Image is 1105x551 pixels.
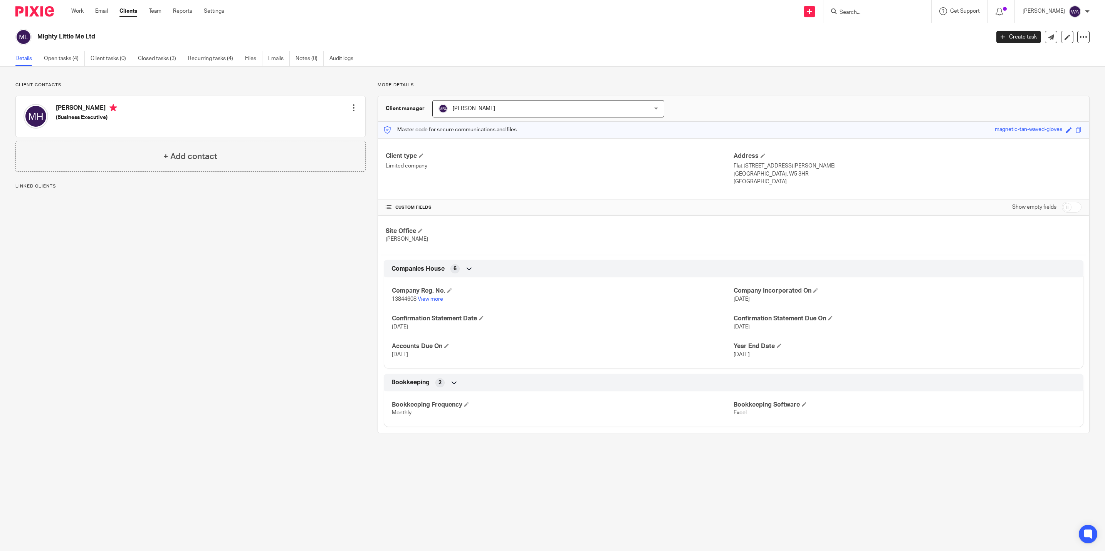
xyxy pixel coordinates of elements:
span: 13844608 [392,296,416,302]
span: [DATE] [392,324,408,330]
span: Companies House [391,265,445,273]
p: Limited company [386,162,734,170]
span: [DATE] [734,324,750,330]
h4: Year End Date [734,342,1075,350]
img: svg%3E [1069,5,1081,18]
a: Audit logs [329,51,359,66]
h4: Client type [386,152,734,160]
a: Reports [173,7,192,15]
h2: Mighty Little Me Ltd [37,33,795,41]
h4: Address [734,152,1081,160]
a: Client tasks (0) [91,51,132,66]
h4: Company Incorporated On [734,287,1075,295]
p: Client contacts [15,82,366,88]
a: Clients [119,7,137,15]
span: [DATE] [734,352,750,357]
h4: Accounts Due On [392,342,734,350]
span: [DATE] [392,352,408,357]
span: 2 [438,379,442,387]
a: Create task [996,31,1041,43]
p: Flat [STREET_ADDRESS][PERSON_NAME] [734,162,1081,170]
img: Pixie [15,6,54,17]
a: Open tasks (4) [44,51,85,66]
a: Notes (0) [296,51,324,66]
a: View more [418,296,443,302]
h3: Client manager [386,105,425,112]
h4: [PERSON_NAME] [56,104,117,114]
h4: Confirmation Statement Due On [734,315,1075,323]
img: svg%3E [438,104,448,113]
a: Email [95,7,108,15]
span: [PERSON_NAME] [386,236,428,242]
p: More details [378,82,1090,88]
h4: Site Office [386,227,734,235]
h4: CUSTOM FIELDS [386,204,734,211]
a: Details [15,51,38,66]
span: Get Support [950,8,980,14]
a: Settings [204,7,224,15]
h4: Bookkeeping Software [734,401,1075,409]
span: Excel [734,410,747,415]
h4: Confirmation Statement Date [392,315,734,323]
a: Emails [268,51,290,66]
span: Monthly [392,410,411,415]
img: svg%3E [24,104,48,129]
h4: Company Reg. No. [392,287,734,295]
a: Recurring tasks (4) [188,51,239,66]
label: Show empty fields [1012,203,1056,211]
a: Closed tasks (3) [138,51,182,66]
i: Primary [109,104,117,112]
span: Bookkeeping [391,378,430,387]
p: [GEOGRAPHIC_DATA] [734,178,1081,186]
span: 6 [453,265,457,273]
img: svg%3E [15,29,32,45]
div: magnetic-tan-waved-gloves [995,126,1062,134]
p: [GEOGRAPHIC_DATA], W5 3HR [734,170,1081,178]
p: Master code for secure communications and files [384,126,517,134]
input: Search [839,9,908,16]
h4: + Add contact [163,151,217,162]
span: [PERSON_NAME] [453,106,495,111]
span: [DATE] [734,296,750,302]
a: Files [245,51,262,66]
a: Work [71,7,84,15]
h5: (Business Executive) [56,114,117,121]
p: Linked clients [15,183,366,189]
h4: Bookkeeping Frequency [392,401,734,409]
a: Team [149,7,161,15]
p: [PERSON_NAME] [1023,7,1065,15]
